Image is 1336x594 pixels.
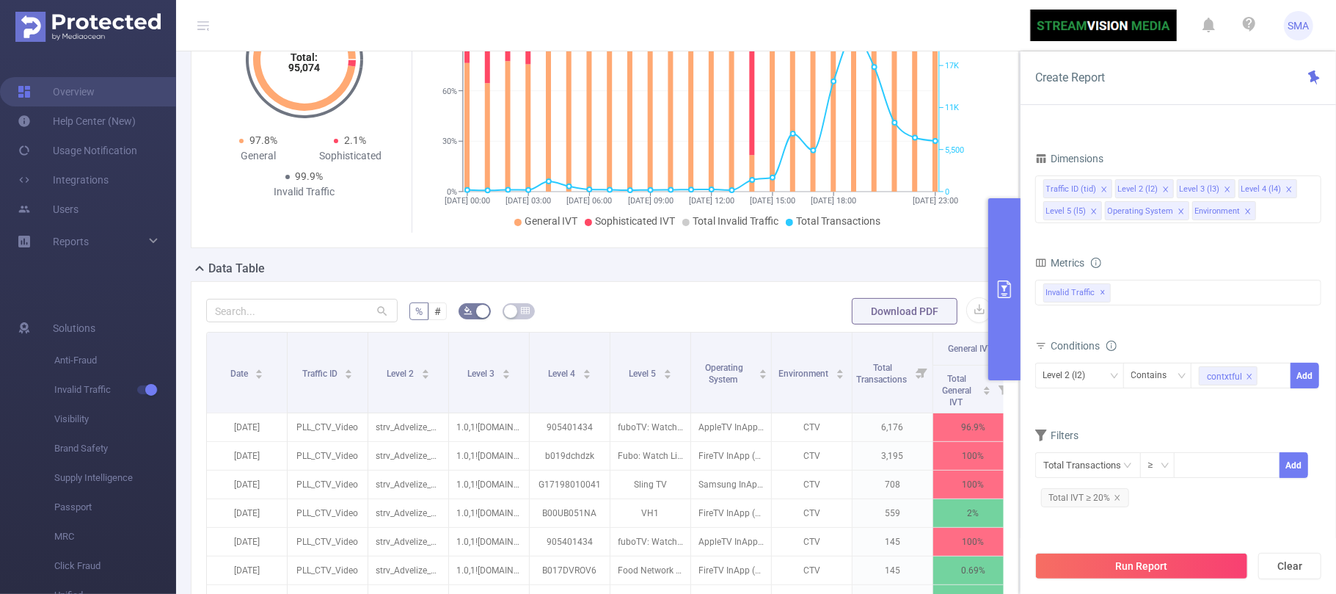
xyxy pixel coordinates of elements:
[772,471,852,499] p: CTV
[530,528,610,556] p: 905401434
[691,499,771,527] p: FireTV InApp (CTV)
[525,215,577,227] span: General IVT
[421,373,429,377] i: icon: caret-down
[663,367,672,376] div: Sort
[1258,553,1321,579] button: Clear
[945,145,964,155] tspan: 5,500
[449,528,529,556] p: 1.0,1![DOMAIN_NAME],202226596,1
[18,136,137,165] a: Usage Notification
[610,471,690,499] p: Sling TV
[449,413,529,441] p: 1.0,1![DOMAIN_NAME],202226596,1
[54,522,176,551] span: MRC
[207,413,287,441] p: [DATE]
[750,196,795,206] tspan: [DATE] 15:00
[663,367,671,372] i: icon: caret-up
[447,187,457,197] tspan: 0%
[1114,494,1121,501] i: icon: close
[296,170,324,182] span: 99.9%
[933,557,1013,584] p: 0.69%
[1108,202,1174,221] div: Operating System
[449,471,529,499] p: 1.0,1![DOMAIN_NAME],202226596,1
[1162,186,1169,195] i: icon: close
[53,314,95,343] span: Solutions
[467,369,497,379] span: Level 3
[912,333,932,413] i: Filter menu
[1118,180,1158,199] div: Level 2 (l2)
[1035,257,1085,269] span: Metrics
[521,306,530,315] i: icon: table
[18,77,95,106] a: Overview
[1046,180,1097,199] div: Traffic ID (tid)
[1035,70,1105,84] span: Create Report
[945,61,959,70] tspan: 17K
[663,373,671,377] i: icon: caret-down
[943,374,972,408] span: Total General IVT
[583,367,591,372] i: icon: caret-up
[772,442,852,470] p: CTV
[1051,340,1117,352] span: Conditions
[853,442,932,470] p: 3,195
[1195,202,1241,221] div: Environment
[449,442,529,470] p: 1.0,1![DOMAIN_NAME],202226596,1
[772,528,852,556] p: CTV
[583,367,591,376] div: Sort
[530,499,610,527] p: B00UB051NA
[368,499,448,527] p: strv_Advelize_SVM_LL_CTV_EP_Pix
[288,499,368,527] p: PLL_CTV_Video
[207,499,287,527] p: [DATE]
[629,369,658,379] span: Level 5
[1106,341,1117,351] i: icon: info-circle
[18,195,79,224] a: Users
[530,413,610,441] p: 905401434
[502,373,510,377] i: icon: caret-down
[288,442,368,470] p: PLL_CTV_Video
[853,413,932,441] p: 6,176
[415,305,423,317] span: %
[434,305,441,317] span: #
[852,298,957,325] button: Download PDF
[54,346,176,375] span: Anti-Fraud
[1288,11,1310,40] span: SMA
[304,148,397,164] div: Sophisticated
[933,442,1013,470] p: 100%
[595,215,675,227] span: Sophisticated IVT
[1224,186,1231,195] i: icon: close
[54,434,176,463] span: Brand Safety
[368,528,448,556] p: strv_Advelize_SVM_LL_CTV_EP_Pix
[1244,208,1252,217] i: icon: close
[18,106,136,136] a: Help Center (New)
[1131,363,1178,388] div: Contains
[54,493,176,522] span: Passport
[1246,373,1253,382] i: icon: close
[1041,488,1130,507] span: Total IVT ≥ 20%
[759,367,767,372] i: icon: caret-up
[1178,372,1186,382] i: icon: down
[945,104,959,113] tspan: 11K
[421,367,430,376] div: Sort
[691,528,771,556] p: AppleTV InApp (CTV)
[1091,258,1101,268] i: icon: info-circle
[1046,202,1087,221] div: Level 5 (l5)
[530,471,610,499] p: G17198010041
[853,499,932,527] p: 559
[1043,179,1112,198] li: Traffic ID (tid)
[53,236,89,247] span: Reports
[610,442,690,470] p: Fubo: Watch Live TV & Sports, Shows, Movies & News
[207,557,287,584] p: [DATE]
[983,384,991,388] i: icon: caret-up
[691,557,771,584] p: FireTV InApp (CTV)
[288,557,368,584] p: PLL_CTV_Video
[1043,283,1111,303] span: Invalid Traffic
[530,557,610,584] p: B017DVROV6
[1043,201,1102,220] li: Level 5 (l5)
[345,373,353,377] i: icon: caret-down
[856,363,909,385] span: Total Transactions
[836,367,844,372] i: icon: caret-up
[705,363,743,385] span: Operating System
[948,344,993,354] span: General IVT
[627,196,673,206] tspan: [DATE] 09:00
[1035,430,1079,441] span: Filters
[1148,453,1164,477] div: ≥
[779,369,831,379] span: Environment
[836,373,844,377] i: icon: caret-down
